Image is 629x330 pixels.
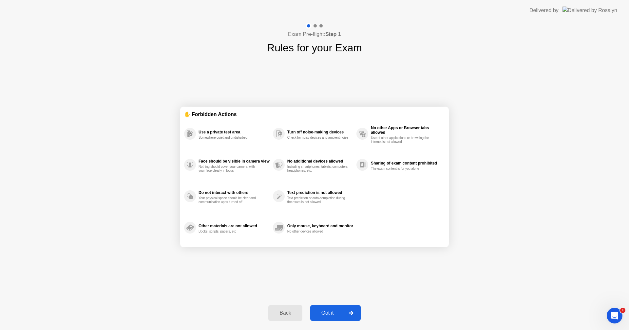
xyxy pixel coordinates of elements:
[199,190,270,195] div: Do not interact with others
[620,308,625,313] span: 1
[287,190,353,195] div: Text prediction is not allowed
[199,196,260,204] div: Your physical space should be clear and communication apps turned off
[325,31,341,37] b: Step 1
[607,308,622,323] iframe: Intercom live chat
[199,159,270,164] div: Face should be visible in camera view
[199,136,260,140] div: Somewhere quiet and undisturbed
[287,196,349,204] div: Text prediction or auto-completion during the exam is not allowed
[371,126,442,135] div: No other Apps or Browser tabs allowed
[184,111,445,118] div: ✋ Forbidden Actions
[287,224,353,228] div: Only mouse, keyboard and monitor
[288,30,341,38] h4: Exam Pre-flight:
[529,7,559,14] div: Delivered by
[287,159,353,164] div: No additional devices allowed
[199,224,270,228] div: Other materials are not allowed
[270,310,300,316] div: Back
[199,230,260,234] div: Books, scripts, papers, etc
[312,310,343,316] div: Got it
[287,165,349,173] div: Including smartphones, tablets, computers, headphones, etc.
[199,130,270,134] div: Use a private test area
[287,230,349,234] div: No other devices allowed
[371,136,433,144] div: Use of other applications or browsing the internet is not allowed
[287,130,353,134] div: Turn off noise-making devices
[371,161,442,165] div: Sharing of exam content prohibited
[267,40,362,56] h1: Rules for your Exam
[371,167,433,171] div: The exam content is for you alone
[287,136,349,140] div: Check for noisy devices and ambient noise
[268,305,302,321] button: Back
[562,7,617,14] img: Delivered by Rosalyn
[310,305,361,321] button: Got it
[199,165,260,173] div: Nothing should cover your camera, with your face clearly in focus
